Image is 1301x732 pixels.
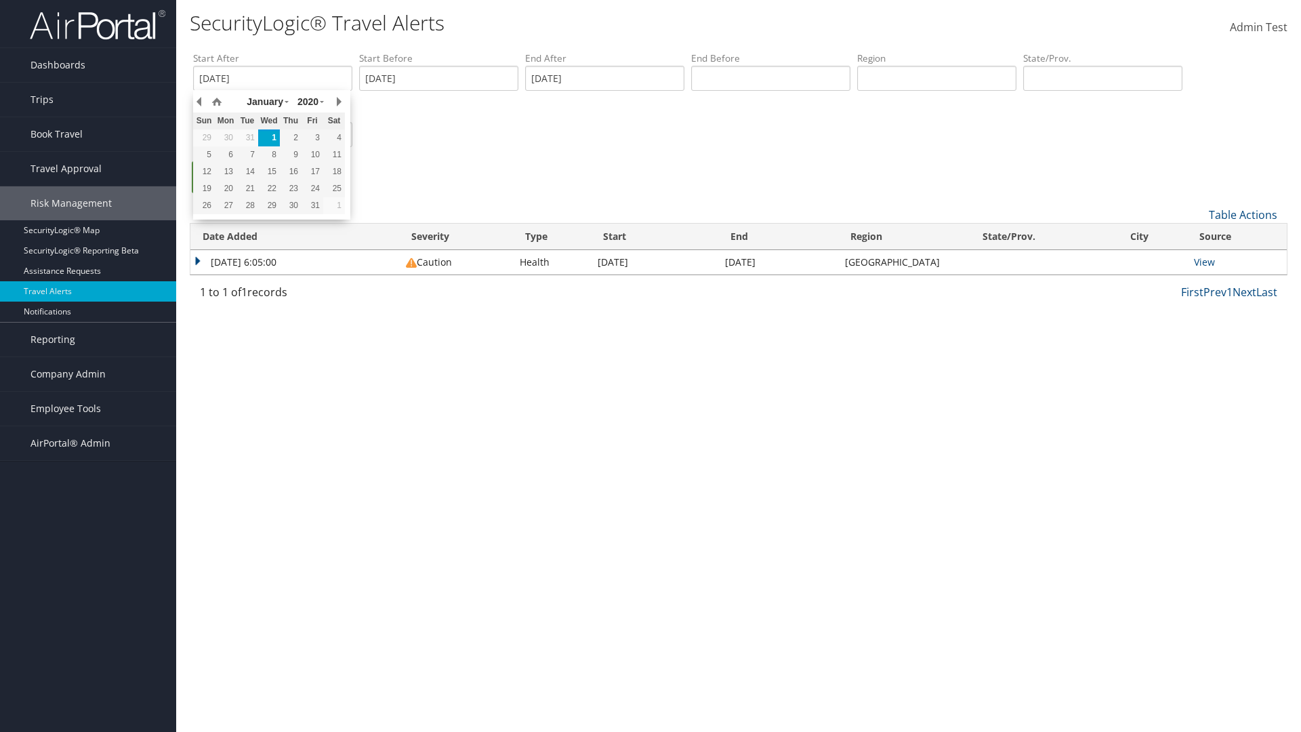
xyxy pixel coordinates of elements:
[525,52,684,65] label: End After
[30,186,112,220] span: Risk Management
[193,165,215,178] div: 12
[215,113,236,129] th: Mon
[236,182,258,195] div: 21
[1194,256,1215,268] a: View
[1233,285,1256,300] a: Next
[190,224,399,250] th: Date Added: activate to sort column ascending
[258,182,280,195] div: 22
[193,113,215,129] th: Sun
[302,131,323,144] div: 3
[30,152,102,186] span: Travel Approval
[193,52,352,65] label: Start After
[236,131,258,144] div: 31
[193,148,215,161] div: 5
[192,161,257,193] a: Search
[513,250,591,274] td: Health
[718,250,838,274] td: [DATE]
[297,96,318,107] span: 2020
[591,224,718,250] th: Start: activate to sort column ascending
[280,199,302,211] div: 30
[30,357,106,391] span: Company Admin
[838,250,970,274] td: [GEOGRAPHIC_DATA]
[193,182,215,195] div: 19
[513,224,591,250] th: Type: activate to sort column ascending
[302,113,323,129] th: Fri
[30,48,85,82] span: Dashboards
[323,131,345,144] div: 4
[302,182,323,195] div: 24
[30,117,83,151] span: Book Travel
[247,96,283,107] span: January
[190,250,399,274] td: [DATE] 6:05:00
[302,148,323,161] div: 10
[200,284,454,307] div: 1 to 1 of records
[193,199,215,211] div: 26
[30,426,110,460] span: AirPortal® Admin
[280,182,302,195] div: 23
[857,52,1016,65] label: Region
[215,199,236,211] div: 27
[30,9,165,41] img: airportal-logo.png
[30,323,75,357] span: Reporting
[215,165,236,178] div: 13
[280,131,302,144] div: 2
[1023,52,1182,65] label: State/Prov.
[215,148,236,161] div: 6
[236,165,258,178] div: 14
[1256,285,1277,300] a: Last
[215,182,236,195] div: 20
[691,52,850,65] label: End Before
[302,165,323,178] div: 17
[591,250,718,274] td: [DATE]
[1230,7,1287,49] a: Admin Test
[258,113,280,129] th: Wed
[258,199,280,211] div: 29
[323,113,345,129] th: Sat
[838,224,970,250] th: Region: activate to sort column ascending
[399,224,513,250] th: Severity: activate to sort column ascending
[323,182,345,195] div: 25
[241,285,247,300] span: 1
[236,199,258,211] div: 28
[280,165,302,178] div: 16
[258,131,280,144] div: 1
[323,148,345,161] div: 11
[215,131,236,144] div: 30
[406,258,417,268] img: alert-flat-solid-caution.png
[1230,20,1287,35] span: Admin Test
[193,131,215,144] div: 29
[399,250,513,274] td: Caution
[1118,224,1187,250] th: City: activate to sort column ascending
[302,199,323,211] div: 31
[236,148,258,161] div: 7
[258,148,280,161] div: 8
[1226,285,1233,300] a: 1
[30,392,101,426] span: Employee Tools
[190,9,922,37] h1: SecurityLogic® Travel Alerts
[1187,224,1287,250] th: Source: activate to sort column ascending
[970,224,1118,250] th: State/Prov.: activate to sort column ascending
[1203,285,1226,300] a: Prev
[323,165,345,178] div: 18
[236,113,258,129] th: Tue
[1209,207,1277,222] a: Table Actions
[280,113,302,129] th: Thu
[718,224,838,250] th: End: activate to sort column ascending
[280,148,302,161] div: 9
[30,83,54,117] span: Trips
[359,52,518,65] label: Start Before
[258,165,280,178] div: 15
[1181,285,1203,300] a: First
[323,199,345,211] div: 1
